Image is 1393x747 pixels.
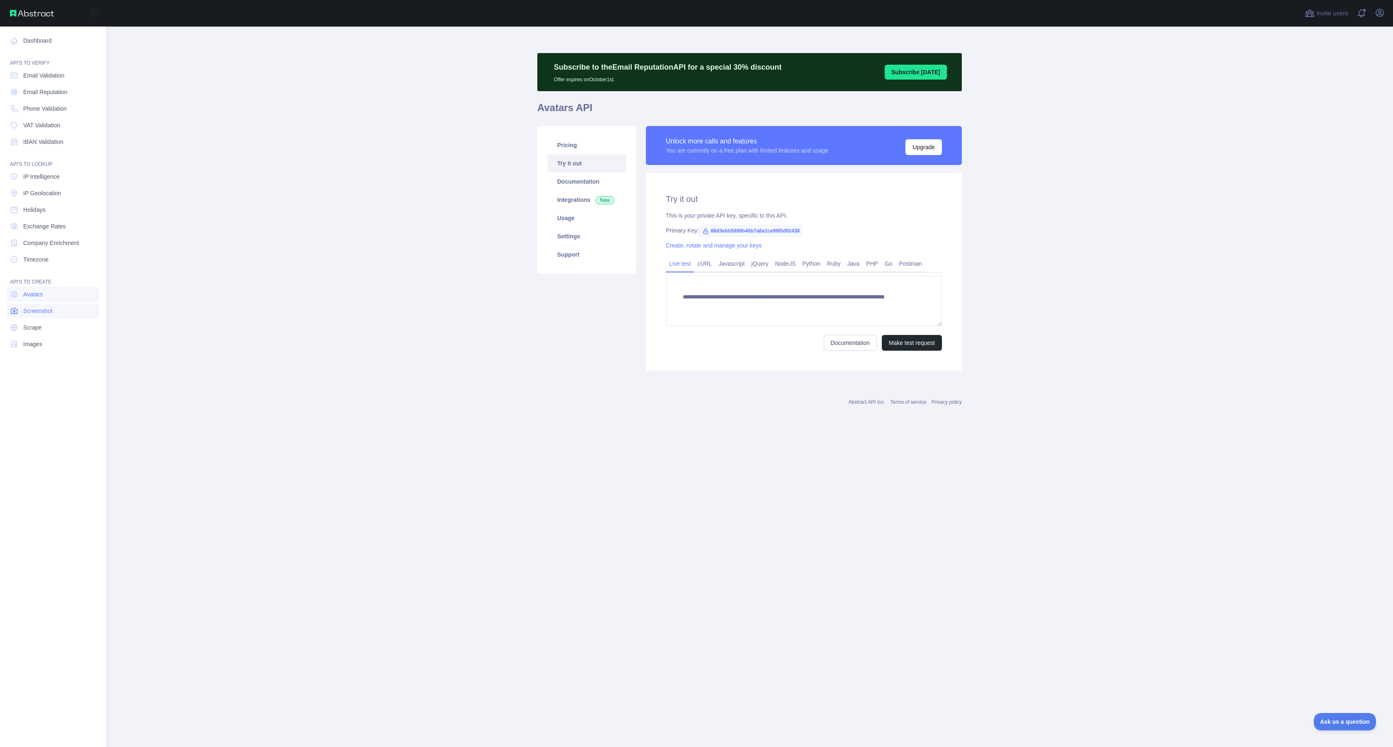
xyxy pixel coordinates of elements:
a: Python [799,257,824,270]
span: Email Validation [23,71,64,80]
img: Abstract API [10,10,54,17]
a: Abstract API Inc. [849,399,886,405]
h2: Try it out [666,193,942,205]
a: IBAN Validation [7,134,99,149]
div: API'S TO VERIFY [7,50,99,66]
div: API'S TO LOOKUP [7,151,99,167]
a: Images [7,337,99,352]
span: Screenshot [23,307,53,315]
span: Exchange Rates [23,222,66,230]
a: Pricing [547,136,626,154]
span: IBAN Validation [23,138,63,146]
a: IP Intelligence [7,169,99,184]
button: Subscribe [DATE] [885,65,947,80]
p: Subscribe to the Email Reputation API for a special 30 % discount [554,61,781,73]
a: Support [547,245,626,264]
a: VAT Validation [7,118,99,133]
span: Holidays [23,206,46,214]
h1: Avatars API [537,101,962,121]
a: Integrations New [547,191,626,209]
div: API'S TO CREATE [7,269,99,285]
button: Invite users [1303,7,1350,20]
a: Privacy policy [932,399,962,405]
a: Documentation [547,172,626,191]
a: IP Geolocation [7,186,99,201]
a: Holidays [7,202,99,217]
a: jQuery [748,257,772,270]
div: You are currently on a free plan with limited features and usage [666,146,828,155]
button: Upgrade [905,139,942,155]
span: IP Geolocation [23,189,61,197]
a: Postman [896,257,925,270]
span: VAT Validation [23,121,60,129]
a: Settings [547,227,626,245]
a: Email Reputation [7,85,99,99]
button: Make test request [882,335,942,351]
a: Company Enrichment [7,235,99,250]
a: Ruby [824,257,844,270]
span: 88d3ebb5899b46b7a8a1ce99f0d92438 [699,225,803,237]
a: Try it out [547,154,626,172]
a: Terms of service [890,399,926,405]
span: Phone Validation [23,104,67,113]
span: Timezone [23,255,49,264]
span: Scrape [23,323,41,332]
span: Images [23,340,42,348]
div: Primary Key: [666,226,942,235]
a: NodeJS [772,257,799,270]
a: Go [881,257,896,270]
div: This is your private API key, specific to this API. [666,211,942,220]
a: Screenshot [7,303,99,318]
span: Email Reputation [23,88,68,96]
div: Unlock more calls and features [666,136,828,146]
a: Usage [547,209,626,227]
a: Avatars [7,287,99,302]
a: Documentation [824,335,877,351]
span: Company Enrichment [23,239,79,247]
span: Invite users [1316,9,1348,18]
a: Exchange Rates [7,219,99,234]
a: Timezone [7,252,99,267]
a: Phone Validation [7,101,99,116]
a: Javascript [715,257,748,270]
a: cURL [694,257,715,270]
span: IP Intelligence [23,172,60,181]
span: New [595,196,614,204]
a: PHP [863,257,881,270]
a: Create, rotate and manage your keys [666,242,762,249]
a: Live test [666,257,694,270]
a: Java [844,257,863,270]
a: Email Validation [7,68,99,83]
span: Avatars [23,290,43,298]
iframe: Toggle Customer Support [1314,713,1376,730]
a: Dashboard [7,33,99,48]
a: Scrape [7,320,99,335]
p: Offer expires on October 1st. [554,73,781,83]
